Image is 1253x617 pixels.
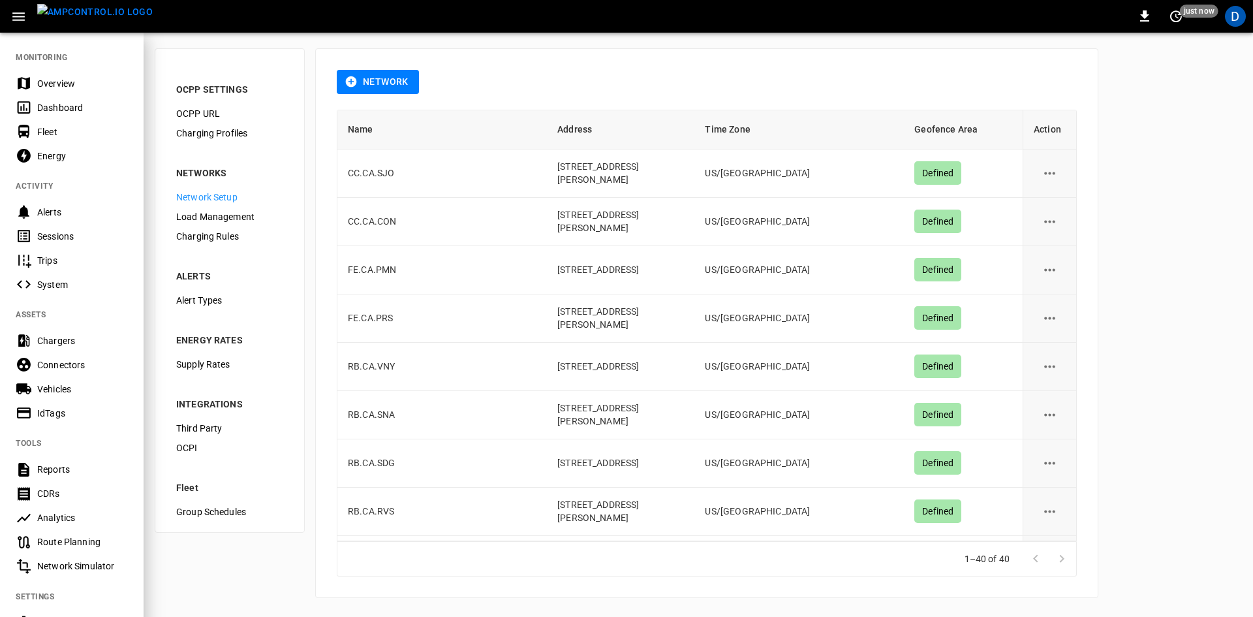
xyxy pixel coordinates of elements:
div: Fleet [37,125,128,138]
div: CDRs [37,487,128,500]
div: Chargers [37,334,128,347]
div: Connectors [37,358,128,372]
div: Overview [37,77,128,90]
button: set refresh interval [1166,6,1186,27]
div: Route Planning [37,535,128,548]
div: profile-icon [1225,6,1246,27]
img: ampcontrol.io logo [37,4,153,20]
div: Trips [37,254,128,267]
div: Dashboard [37,101,128,114]
div: Sessions [37,230,128,243]
div: IdTags [37,407,128,420]
div: Reports [37,463,128,476]
div: Analytics [37,511,128,524]
span: just now [1180,5,1218,18]
div: Vehicles [37,383,128,396]
div: Network Simulator [37,560,128,573]
div: Alerts [37,206,128,219]
div: System [37,278,128,291]
div: Energy [37,150,128,163]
